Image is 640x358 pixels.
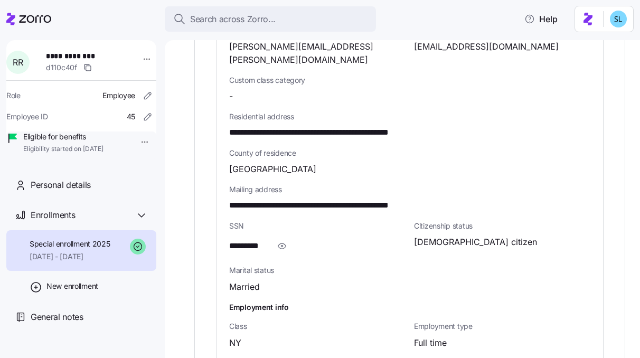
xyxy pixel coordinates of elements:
[229,163,316,176] span: [GEOGRAPHIC_DATA]
[23,145,103,154] span: Eligibility started on [DATE]
[229,148,590,158] span: County of residence
[229,321,406,332] span: Class
[516,8,566,30] button: Help
[229,265,406,276] span: Marital status
[414,221,590,231] span: Citizenship status
[6,111,48,122] span: Employee ID
[229,184,590,195] span: Mailing address
[414,235,537,249] span: [DEMOGRAPHIC_DATA] citizen
[229,75,406,86] span: Custom class category
[13,58,23,67] span: R R
[190,13,276,26] span: Search across Zorro...
[414,321,590,332] span: Employment type
[46,281,98,291] span: New enrollment
[165,6,376,32] button: Search across Zorro...
[229,302,590,313] h1: Employment info
[610,11,627,27] img: 7c620d928e46699fcfb78cede4daf1d1
[6,90,21,101] span: Role
[229,221,406,231] span: SSN
[229,111,590,122] span: Residential address
[229,280,260,294] span: Married
[30,239,110,249] span: Special enrollment 2025
[23,131,103,142] span: Eligible for benefits
[229,40,406,67] span: [PERSON_NAME][EMAIL_ADDRESS][PERSON_NAME][DOMAIN_NAME]
[229,90,233,103] span: -
[127,111,135,122] span: 45
[229,336,241,350] span: NY
[414,336,447,350] span: Full time
[102,90,135,101] span: Employee
[414,40,559,53] span: [EMAIL_ADDRESS][DOMAIN_NAME]
[31,209,75,222] span: Enrollments
[30,251,110,262] span: [DATE] - [DATE]
[524,13,558,25] span: Help
[31,310,83,324] span: General notes
[31,178,91,192] span: Personal details
[46,62,77,73] span: d110c40f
